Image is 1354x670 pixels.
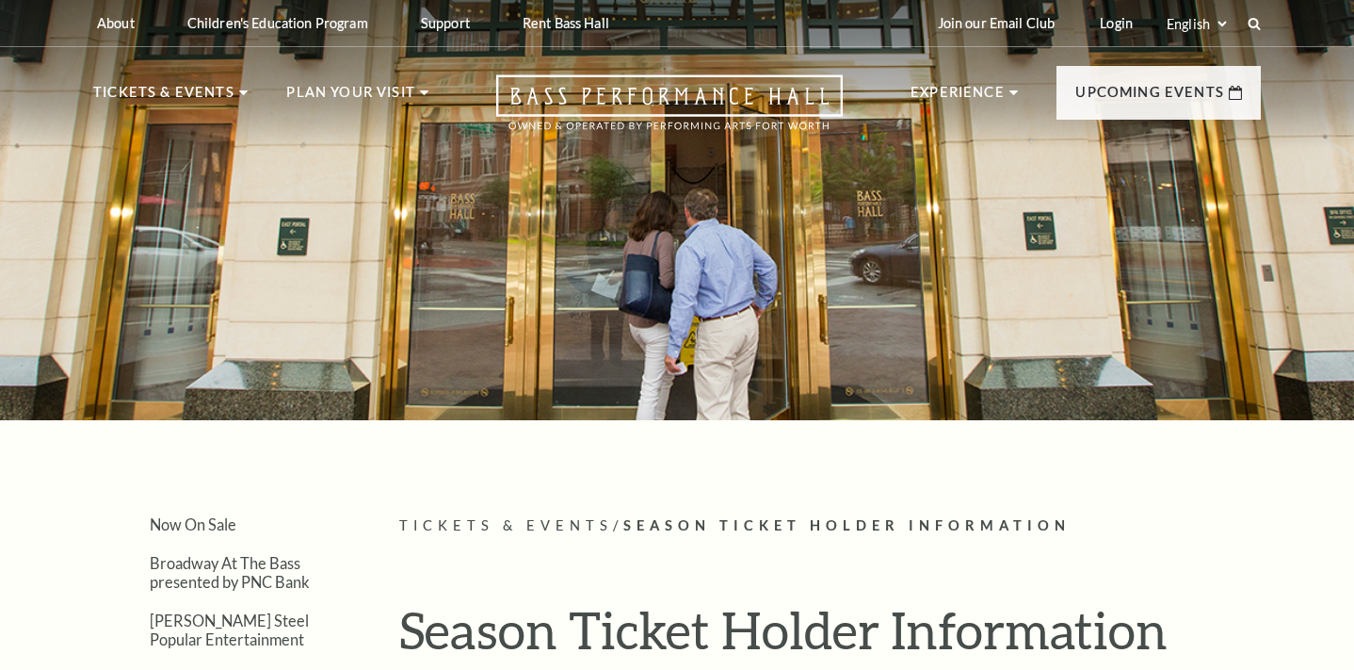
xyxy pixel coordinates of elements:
[399,515,1261,538] p: /
[286,81,415,115] p: Plan Your Visit
[150,515,236,533] a: Now On Sale
[187,15,368,31] p: Children's Education Program
[150,554,310,590] a: Broadway At The Bass presented by PNC Bank
[523,15,609,31] p: Rent Bass Hall
[93,81,234,115] p: Tickets & Events
[421,15,470,31] p: Support
[623,517,1071,533] span: Season Ticket Holder Information
[1075,81,1224,115] p: Upcoming Events
[150,612,309,647] a: [PERSON_NAME] Steel Popular Entertainment
[1163,15,1230,33] select: Select:
[399,517,613,533] span: Tickets & Events
[911,81,1005,115] p: Experience
[97,15,135,31] p: About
